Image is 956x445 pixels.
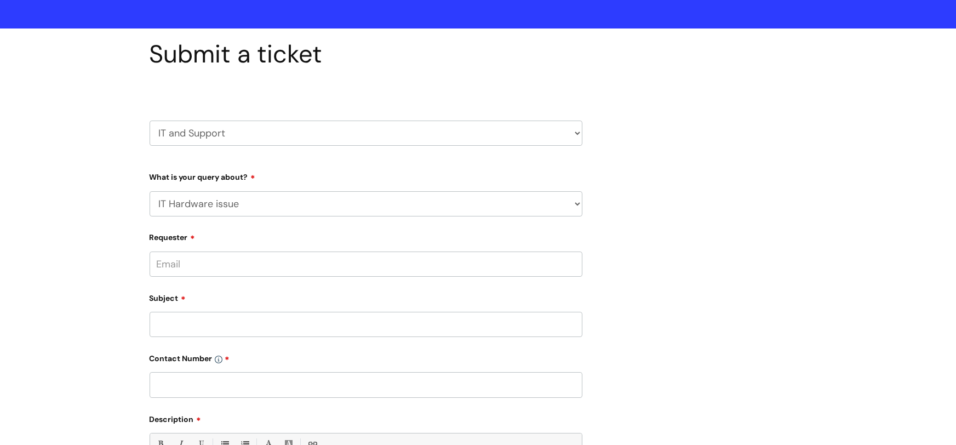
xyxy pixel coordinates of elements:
[150,229,582,242] label: Requester
[150,350,582,363] label: Contact Number
[150,39,582,69] h1: Submit a ticket
[150,411,582,424] label: Description
[150,290,582,303] label: Subject
[150,252,582,277] input: Email
[150,169,582,182] label: What is your query about?
[215,356,222,363] img: info-icon.svg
